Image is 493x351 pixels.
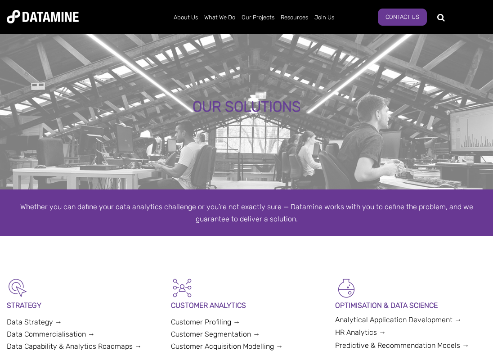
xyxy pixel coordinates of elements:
p: OPTIMISATION & DATA SCIENCE [335,299,486,311]
a: What We Do [201,6,238,29]
a: Predictive & Recommendation Models → [335,341,469,350]
a: Resources [278,6,311,29]
a: HR Analytics → [335,328,386,337]
a: Our Projects [238,6,278,29]
a: Join Us [311,6,337,29]
a: Contact Us [378,9,427,26]
img: Datamine [7,10,79,23]
div: Whether you can define your data analytics challenge or you’re not exactly sure — Datamine works ... [7,201,486,225]
img: Optimisation & Data Science [335,277,358,299]
p: CUSTOMER ANALYTICS [171,299,322,311]
p: STRATEGY [7,299,158,311]
a: Data Capability & Analytics Roadmaps → [7,342,142,351]
a: Data Strategy → [7,318,62,326]
a: Analytical Application Development → [335,315,462,324]
a: Customer Acquisition Modelling → [171,342,283,351]
div: OUR SOLUTIONS [61,99,432,115]
a: Data Commercialisation → [7,330,95,338]
a: Customer Segmentation → [171,330,260,338]
img: Customer Analytics [171,277,193,299]
img: Strategy-1 [7,277,29,299]
a: About Us [170,6,201,29]
a: Customer Profiling → [171,318,240,326]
